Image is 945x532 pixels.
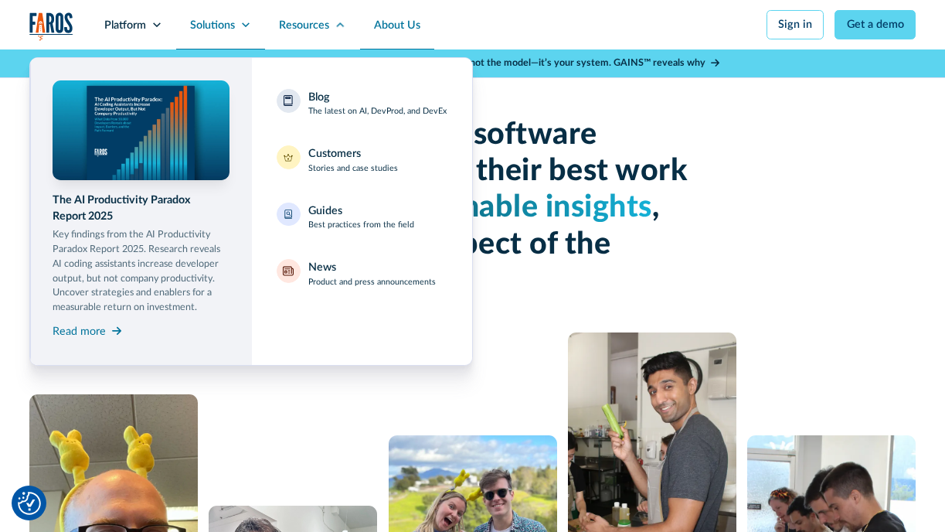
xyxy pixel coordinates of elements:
div: Customers [308,145,361,162]
a: home [29,12,73,41]
a: BlogThe latest on AI, DevProd, and DevEx [268,80,455,126]
div: Platform [104,17,146,34]
a: Sign in [767,10,824,39]
a: Get a demo [835,10,916,39]
a: GuidesBest practices from the field [268,194,455,240]
div: Solutions [190,17,235,34]
button: Cookie Settings [18,492,41,515]
div: Blog [308,89,330,106]
div: Guides [308,203,342,220]
nav: Resources [29,49,916,366]
p: Product and press announcements [308,276,436,288]
div: The AI Productivity Paradox Report 2025 [53,192,229,225]
p: Best practices from the field [308,219,414,231]
a: The AI Productivity Paradox Report 2025Key findings from the AI Productivity Paradox Report 2025.... [53,80,229,343]
p: Stories and case studies [308,162,398,175]
div: News [308,259,336,276]
img: Revisit consent button [18,492,41,515]
a: CustomersStories and case studies [268,138,455,183]
img: Logo of the analytics and reporting company Faros. [29,12,73,41]
p: Key findings from the AI Productivity Paradox Report 2025. Research reveals AI coding assistants ... [53,227,229,315]
p: The latest on AI, DevProd, and DevEx [308,105,447,118]
a: NewsProduct and press announcements [268,251,455,297]
div: Read more [53,323,106,340]
div: Resources [279,17,329,34]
